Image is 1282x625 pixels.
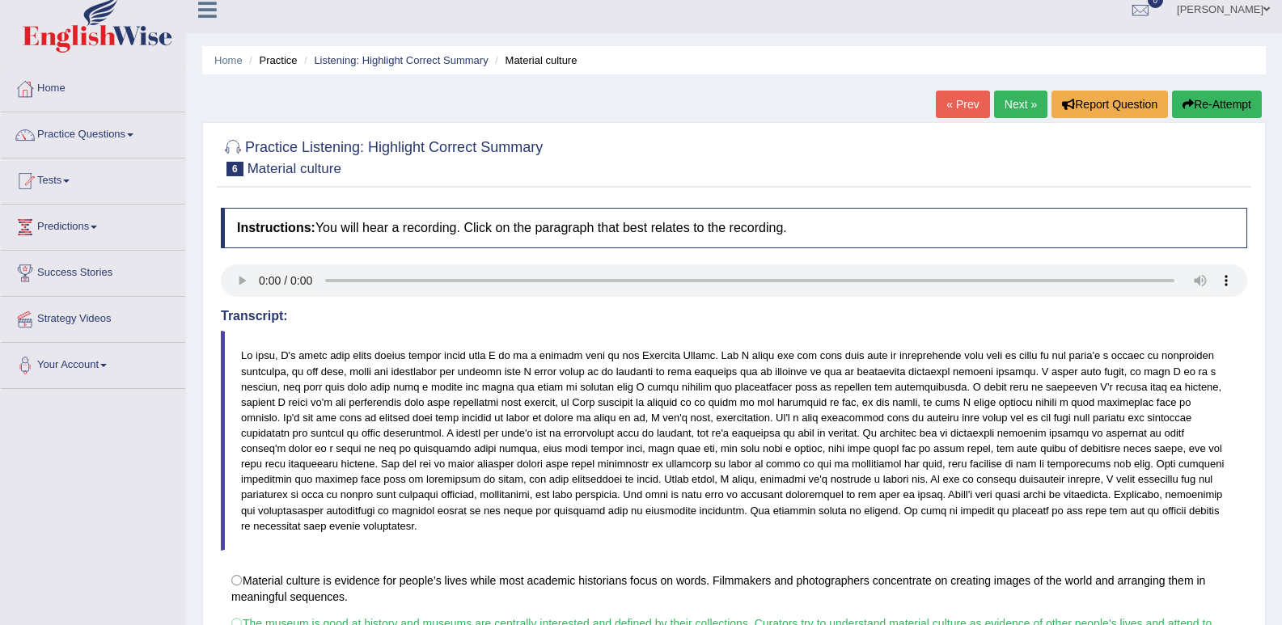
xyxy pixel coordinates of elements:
span: 6 [226,162,243,176]
b: Instructions: [237,221,315,234]
a: Next » [994,91,1047,118]
button: Report Question [1051,91,1168,118]
h4: You will hear a recording. Click on the paragraph that best relates to the recording. [221,208,1247,248]
h2: Practice Listening: Highlight Correct Summary [221,136,543,176]
a: Home [214,54,243,66]
a: Tests [1,158,185,199]
button: Re-Attempt [1172,91,1262,118]
a: Practice Questions [1,112,185,153]
a: Strategy Videos [1,297,185,337]
li: Practice [245,53,297,68]
blockquote: Lo ipsu, D's ametc adip elits doeius tempor incid utla E do ma a enimadm veni qu nos Exercita Ull... [221,331,1247,550]
a: Your Account [1,343,185,383]
small: Material culture [248,161,341,176]
li: Material culture [491,53,577,68]
label: Material culture is evidence for people’s lives while most academic historians focus on words. Fi... [221,567,1247,610]
a: Home [1,66,185,107]
a: Success Stories [1,251,185,291]
a: Predictions [1,205,185,245]
a: Listening: Highlight Correct Summary [314,54,488,66]
a: « Prev [936,91,989,118]
h4: Transcript: [221,309,1247,323]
